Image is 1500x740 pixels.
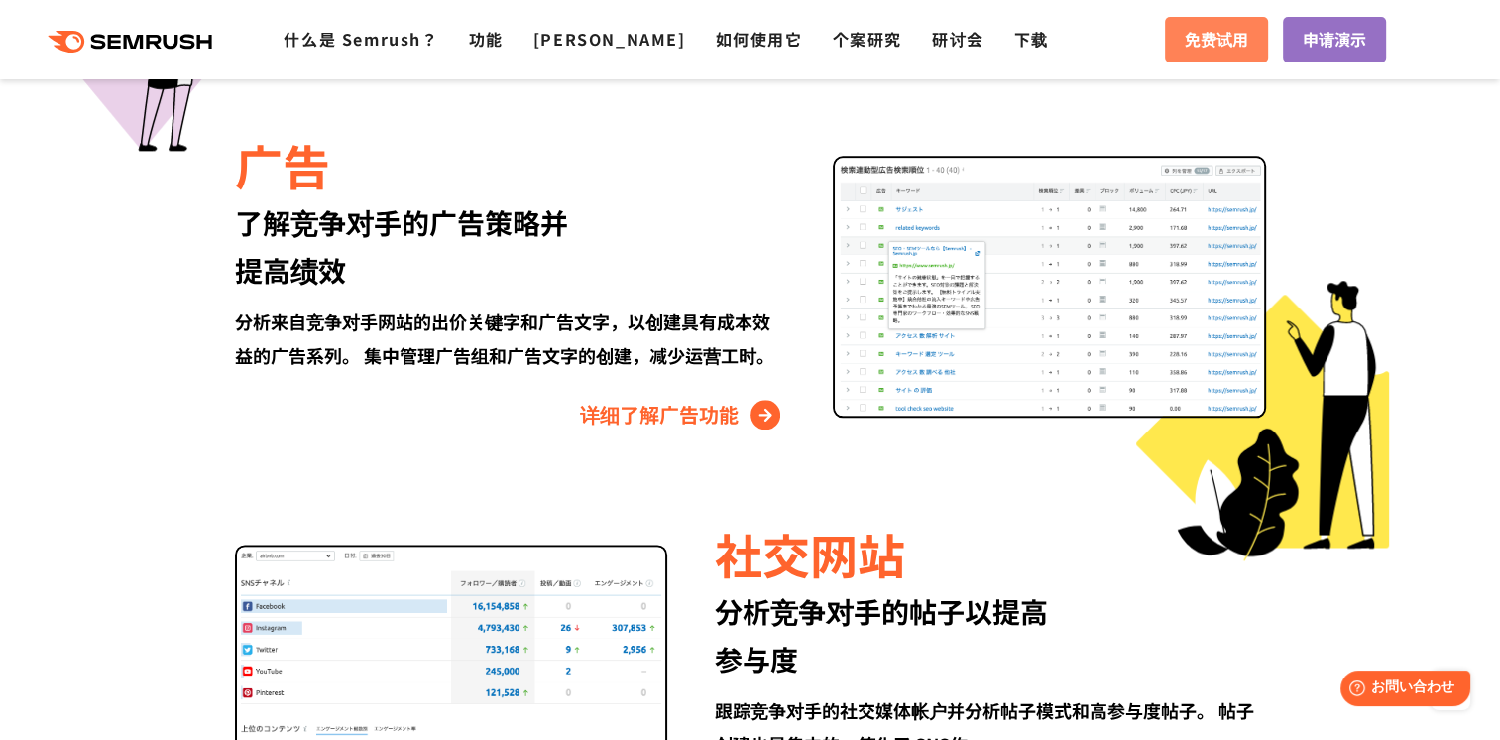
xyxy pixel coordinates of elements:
[1324,663,1478,718] iframe: Help widget launcher
[1014,27,1049,51] a: 下载
[284,27,438,51] a: 什么是 Semrush？
[715,587,1265,682] div: 分析竞争对手的帖子以提高 参与度
[235,198,785,294] div: 了解竞争对手的广告策略并 提高绩效
[932,27,984,51] a: 研讨会
[580,399,785,431] a: 详细了解广告功能
[1165,17,1268,62] a: 免费试用
[533,27,686,51] a: [PERSON_NAME]
[833,27,902,51] a: 个案研究
[235,131,785,198] div: 广告
[715,520,1265,587] div: 社交网站
[469,27,504,51] a: 功能
[235,305,785,372] div: 分析来自竞争对手网站的出价关键字和广告文字，以创建具有成本效益的广告系列。 集中管理广告组和广告文字的创建，减少运营工时。
[1303,27,1366,53] span: 申请演示
[1185,27,1248,53] span: 免费试用
[716,27,803,51] a: 如何使用它
[1283,17,1386,62] a: 申请演示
